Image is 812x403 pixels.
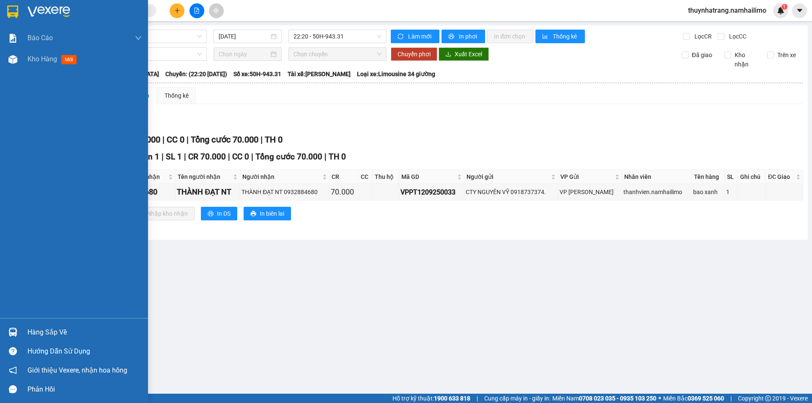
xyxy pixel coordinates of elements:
[466,187,557,197] div: CTY NGUYÊN VỸ 0918737374.
[187,134,189,145] span: |
[27,326,142,339] div: Hàng sắp về
[726,187,736,197] div: 1
[99,7,167,27] div: VP [PERSON_NAME]
[7,5,18,18] img: logo-vxr
[373,170,399,184] th: Thu hộ
[768,172,794,181] span: ĐC Giao
[241,187,327,197] div: THÀNH ĐẠT NT 0932884680
[188,152,226,162] span: CR 70.000
[6,55,19,64] span: CR :
[9,347,17,355] span: question-circle
[484,394,550,403] span: Cung cấp máy in - giấy in:
[398,33,405,40] span: sync
[27,33,53,43] span: Báo cáo
[399,184,464,200] td: VPPT1209250033
[250,211,256,217] span: printer
[796,7,804,14] span: caret-down
[166,152,182,162] span: SL 1
[27,55,57,63] span: Kho hàng
[61,55,77,64] span: mới
[535,30,585,43] button: bar-chartThống kê
[174,8,180,14] span: plus
[329,170,359,184] th: CR
[552,394,656,403] span: Miền Nam
[623,187,690,197] div: thanhvien.namhailimo
[294,30,381,43] span: 22:20 - 50H-943.31
[219,32,269,41] input: 12/09/2025
[439,47,489,61] button: downloadXuất Excel
[8,328,17,337] img: warehouse-icon
[8,55,17,64] img: warehouse-icon
[777,7,785,14] img: icon-new-feature
[622,170,691,184] th: Nhân viên
[558,184,623,200] td: VP Phan Thiết
[244,207,291,220] button: printerIn biên lai
[265,134,283,145] span: TH 0
[177,186,239,198] div: THÀNH ĐẠT NT
[391,30,439,43] button: syncLàm mới
[434,395,470,402] strong: 1900 633 818
[579,395,656,402] strong: 0708 023 035 - 0935 103 250
[688,395,724,402] strong: 0369 525 060
[219,49,269,59] input: Chọn ngày
[730,394,732,403] span: |
[442,30,485,43] button: printerIn phơi
[765,395,771,401] span: copyright
[692,170,725,184] th: Tên hàng
[255,152,322,162] span: Tổng cước 70.000
[99,38,167,49] div: 0976615199
[137,152,159,162] span: Đơn 1
[477,394,478,403] span: |
[162,152,164,162] span: |
[170,3,184,18] button: plus
[178,172,231,181] span: Tên người nhận
[167,134,184,145] span: CC 0
[357,69,435,79] span: Loại xe: Limousine 34 giường
[189,3,204,18] button: file-add
[251,152,253,162] span: |
[6,55,94,65] div: 20.000
[731,50,761,69] span: Kho nhận
[392,394,470,403] span: Hỗ trợ kỹ thuật:
[233,69,281,79] span: Số xe: 50H-943.31
[184,152,186,162] span: |
[165,91,189,100] div: Thống kê
[691,32,713,41] span: Lọc CR
[165,69,227,79] span: Chuyến: (22:20 [DATE])
[7,7,93,27] div: VP [GEOGRAPHIC_DATA]
[783,4,786,10] span: 1
[331,186,357,198] div: 70.000
[553,32,578,41] span: Thống kê
[232,152,249,162] span: CC 0
[782,4,787,10] sup: 1
[774,50,799,60] span: Trên xe
[242,172,320,181] span: Người nhận
[9,385,17,393] span: message
[260,209,284,218] span: In biên lai
[27,383,142,396] div: Phản hồi
[261,134,263,145] span: |
[162,134,165,145] span: |
[213,8,219,14] span: aim
[99,8,119,17] span: Nhận:
[294,48,381,60] span: Chọn chuyến
[194,8,200,14] span: file-add
[228,152,230,162] span: |
[726,32,748,41] span: Lọc CC
[455,49,482,59] span: Xuất Excel
[658,397,661,400] span: ⚪️
[176,184,240,200] td: THÀNH ĐẠT NT
[663,394,724,403] span: Miền Bắc
[401,187,463,197] div: VPPT1209250033
[792,3,807,18] button: caret-down
[27,345,142,358] div: Hướng dẫn sử dụng
[560,172,614,181] span: VP Gửi
[135,35,142,41] span: down
[9,366,17,374] span: notification
[8,34,17,43] img: solution-icon
[401,172,455,181] span: Mã GD
[324,152,326,162] span: |
[689,50,716,60] span: Đã giao
[7,8,20,17] span: Gửi:
[288,69,351,79] span: Tài xế: [PERSON_NAME]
